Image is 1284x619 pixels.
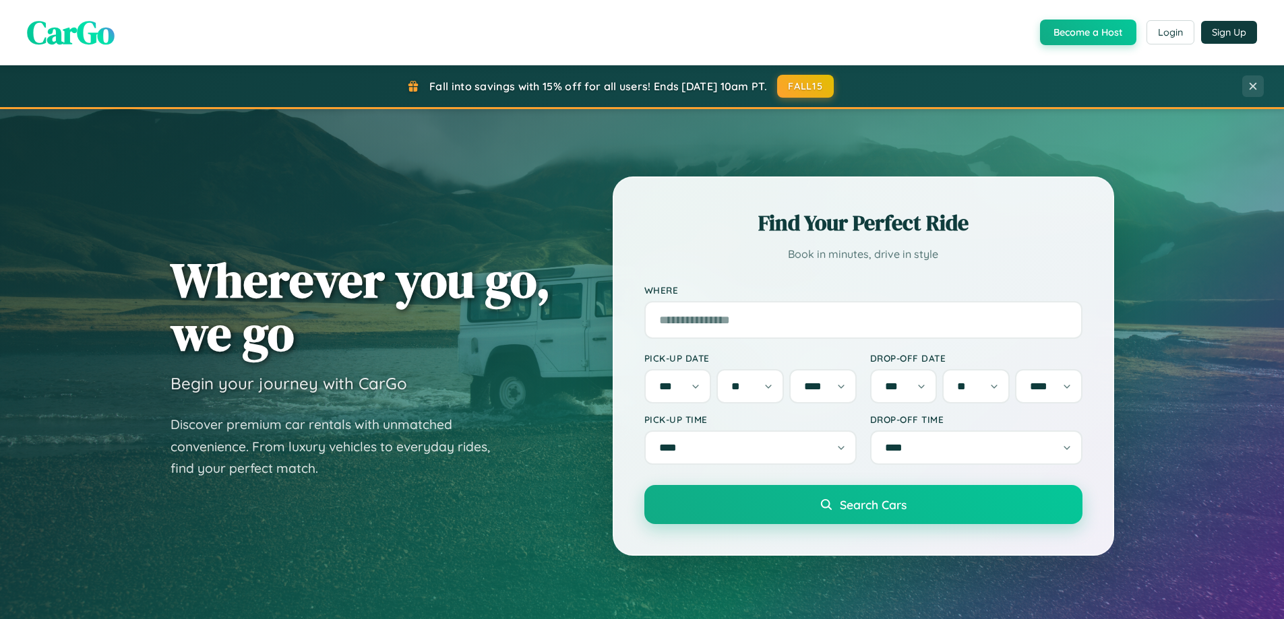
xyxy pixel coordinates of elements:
label: Where [644,284,1082,296]
button: Become a Host [1040,20,1136,45]
label: Pick-up Date [644,352,857,364]
p: Discover premium car rentals with unmatched convenience. From luxury vehicles to everyday rides, ... [171,414,508,480]
label: Pick-up Time [644,414,857,425]
button: Login [1147,20,1194,44]
span: CarGo [27,10,115,55]
label: Drop-off Time [870,414,1082,425]
h3: Begin your journey with CarGo [171,373,407,393]
label: Drop-off Date [870,352,1082,364]
h2: Find Your Perfect Ride [644,208,1082,238]
button: Sign Up [1201,21,1257,44]
button: FALL15 [777,75,834,98]
p: Book in minutes, drive in style [644,245,1082,264]
button: Search Cars [644,485,1082,524]
span: Search Cars [840,497,907,512]
span: Fall into savings with 15% off for all users! Ends [DATE] 10am PT. [429,79,767,93]
h1: Wherever you go, we go [171,253,551,360]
